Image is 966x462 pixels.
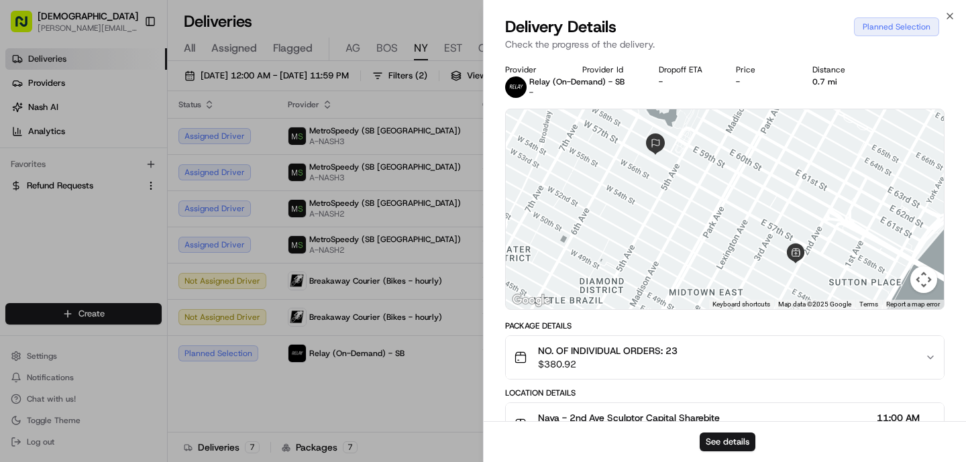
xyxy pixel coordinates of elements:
span: 11:00 AM [877,411,920,424]
div: Location Details [505,388,945,398]
span: Relay (On-Demand) - SB [529,76,625,87]
input: Clear [35,86,221,101]
div: Dropoff ETA [659,64,714,75]
div: Provider [505,64,561,75]
button: Naya - 2nd Ave Sculptor Capital Sharebite11:00 AM [506,403,944,446]
p: Welcome 👋 [13,54,244,75]
span: $380.92 [538,357,678,371]
div: Package Details [505,321,945,331]
button: See details [700,432,755,451]
div: Distance [812,64,868,75]
button: Map camera controls [910,266,937,293]
span: API Documentation [127,194,215,208]
img: 1736555255976-a54dd68f-1ca7-489b-9aae-adbdc363a1c4 [13,128,38,152]
a: Report a map error [886,300,940,308]
button: Start new chat [228,132,244,148]
a: Open this area in Google Maps (opens a new window) [509,292,553,309]
button: Keyboard shortcuts [712,300,770,309]
a: Terms [859,300,878,308]
span: Delivery Details [505,16,616,38]
span: Pylon [133,227,162,237]
div: 0.7 mi [812,76,868,87]
span: NO. OF INDIVIDUAL ORDERS: 23 [538,344,678,357]
div: 💻 [113,196,124,207]
span: Map data ©2025 Google [778,300,851,308]
div: Price [736,64,792,75]
span: - [529,87,533,98]
span: Naya - 2nd Ave Sculptor Capital Sharebite [538,411,720,424]
img: Nash [13,13,40,40]
div: We're available if you need us! [46,141,170,152]
div: - [736,76,792,87]
a: 💻API Documentation [108,189,221,213]
button: NO. OF INDIVIDUAL ORDERS: 23$380.92 [506,336,944,379]
img: relay_logo_black.png [505,76,527,98]
p: Check the progress of the delivery. [505,38,945,51]
div: Start new chat [46,128,220,141]
div: 📗 [13,196,24,207]
img: Google [509,292,553,309]
div: Provider Id [582,64,638,75]
span: Knowledge Base [27,194,103,208]
a: Powered byPylon [95,227,162,237]
div: - [659,76,714,87]
a: 📗Knowledge Base [8,189,108,213]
